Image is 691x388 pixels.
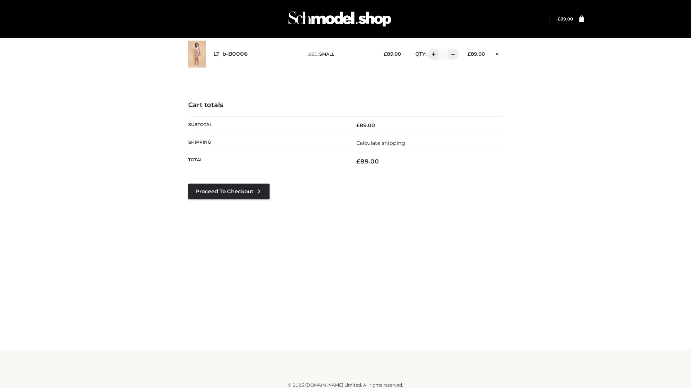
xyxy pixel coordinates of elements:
img: Schmodel Admin 964 [286,5,394,33]
bdi: 89.00 [468,51,485,57]
a: Remove this item [492,48,503,58]
a: Calculate shipping [356,140,405,146]
bdi: 89.00 [384,51,401,57]
span: £ [356,122,360,129]
a: LT_b-B0006 [213,51,248,57]
p: size : [307,51,372,57]
span: £ [384,51,387,57]
th: Total [188,152,345,171]
a: Proceed to Checkout [188,184,270,199]
img: LT_b-B0006 - SMALL [188,41,206,68]
a: £89.00 [557,16,573,22]
th: Subtotal [188,116,345,134]
div: QTY: [408,48,456,60]
span: £ [557,16,560,22]
span: £ [468,51,471,57]
bdi: 89.00 [557,16,573,22]
bdi: 89.00 [356,158,379,165]
th: Shipping [188,134,345,152]
span: £ [356,158,360,165]
bdi: 89.00 [356,122,375,129]
span: SMALL [319,51,334,57]
h4: Cart totals [188,101,503,109]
